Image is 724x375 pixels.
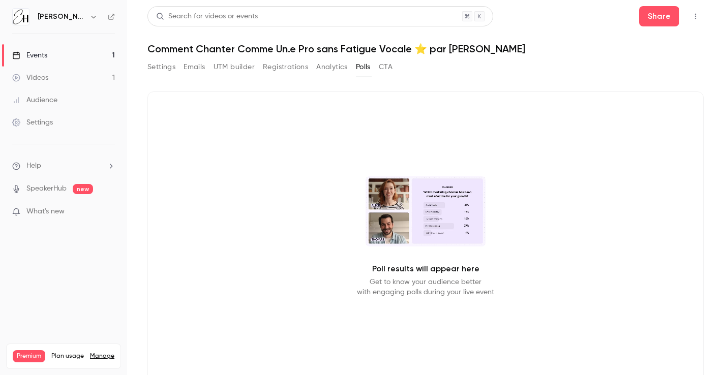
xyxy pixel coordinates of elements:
p: Get to know your audience better with engaging polls during your live event [357,277,494,297]
div: Settings [12,117,53,128]
button: Share [639,6,679,26]
span: new [73,184,93,194]
button: CTA [379,59,393,75]
div: Search for videos or events [156,11,258,22]
span: What's new [26,206,65,217]
li: help-dropdown-opener [12,161,115,171]
div: Videos [12,73,48,83]
h6: [PERSON_NAME] [38,12,85,22]
p: Poll results will appear here [372,263,479,275]
img: Elena Hurstel [13,9,29,25]
h1: Comment Chanter Comme Un.e Pro sans Fatigue Vocale ⭐️ par [PERSON_NAME] [147,43,704,55]
button: Registrations [263,59,308,75]
button: Polls [356,59,371,75]
button: Analytics [316,59,348,75]
div: Audience [12,95,57,105]
button: Settings [147,59,175,75]
a: Manage [90,352,114,360]
button: Emails [184,59,205,75]
button: UTM builder [214,59,255,75]
span: Plan usage [51,352,84,360]
span: Premium [13,350,45,362]
div: Events [12,50,47,60]
span: Help [26,161,41,171]
a: SpeakerHub [26,183,67,194]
